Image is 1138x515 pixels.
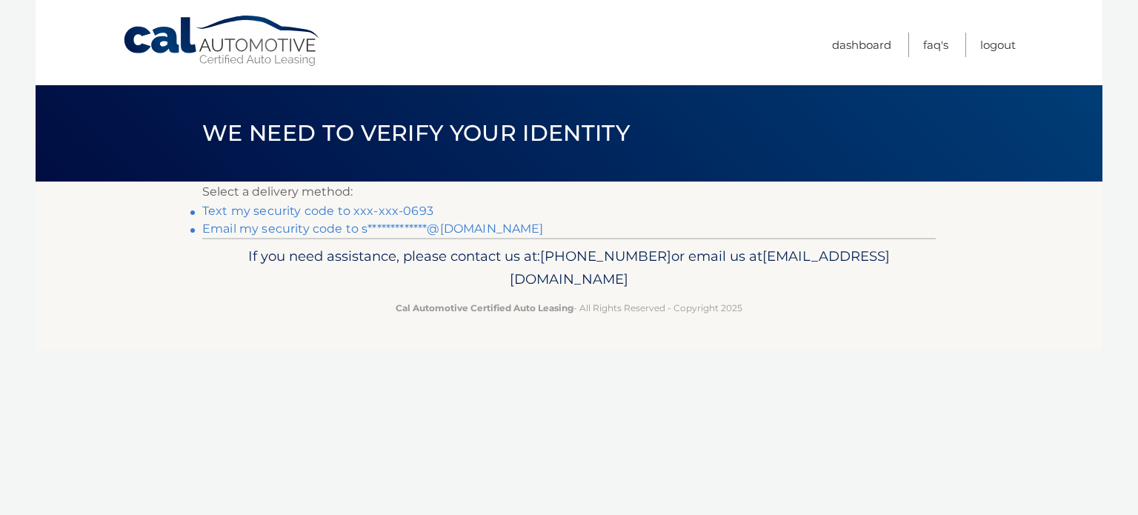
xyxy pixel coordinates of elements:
a: Logout [980,33,1016,57]
strong: Cal Automotive Certified Auto Leasing [396,302,573,313]
span: [PHONE_NUMBER] [540,247,671,265]
span: We need to verify your identity [202,119,630,147]
a: FAQ's [923,33,948,57]
p: If you need assistance, please contact us at: or email us at [212,245,926,292]
a: Cal Automotive [122,15,322,67]
p: - All Rights Reserved - Copyright 2025 [212,300,926,316]
a: Dashboard [832,33,891,57]
a: Text my security code to xxx-xxx-0693 [202,204,433,218]
p: Select a delivery method: [202,182,936,202]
